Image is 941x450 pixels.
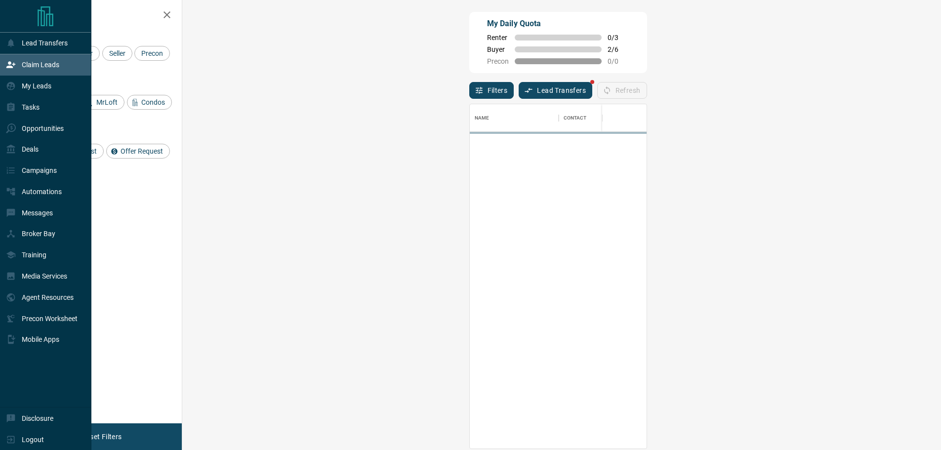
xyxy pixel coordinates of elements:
div: Contact [559,104,638,132]
div: Contact [564,104,587,132]
span: 0 / 3 [608,34,629,41]
button: Reset Filters [75,428,128,445]
span: Renter [487,34,509,41]
span: Condos [138,98,168,106]
div: Seller [102,46,132,61]
span: Precon [487,57,509,65]
span: 0 / 0 [608,57,629,65]
div: Name [475,104,490,132]
span: Precon [138,49,166,57]
div: Condos [127,95,172,110]
span: 2 / 6 [608,45,629,53]
span: MrLoft [93,98,121,106]
p: My Daily Quota [487,18,629,30]
div: Offer Request [106,144,170,159]
h2: Filters [32,10,172,22]
span: Offer Request [117,147,166,155]
button: Lead Transfers [519,82,592,99]
div: Precon [134,46,170,61]
button: Filters [469,82,514,99]
span: Buyer [487,45,509,53]
span: Seller [106,49,129,57]
div: Name [470,104,559,132]
div: MrLoft [82,95,124,110]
